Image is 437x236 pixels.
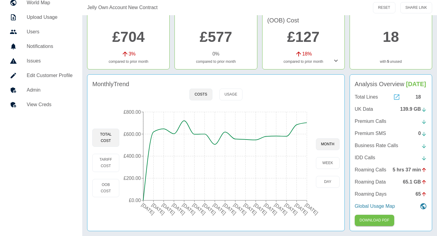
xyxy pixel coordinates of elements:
button: Tariff Cost [92,154,119,172]
h5: View Creds [27,101,73,108]
tspan: [DATE] [191,202,206,216]
tspan: £0.00 [129,198,141,203]
tspan: [DATE] [284,202,299,216]
p: Total Lines [355,93,378,101]
h5: Admin [27,86,73,94]
a: UK Data139.9 GB [355,106,427,113]
a: Admin [5,83,77,97]
a: Global Usage Map [355,203,427,210]
a: Jelly Own Account New Contract [87,4,158,11]
tspan: [DATE] [253,202,268,216]
p: compared to prior month [180,59,252,64]
p: IDD Calls [355,154,375,161]
div: 5 hrs 37 min [393,166,427,174]
button: OOB Cost [92,179,119,197]
button: Total Cost [92,129,119,147]
tspan: [DATE] [263,202,278,216]
button: month [316,138,340,150]
a: 18 [383,29,399,45]
a: £704 [112,29,145,45]
h4: Total Cost [92,7,164,25]
p: Business Rate Calls [355,142,398,149]
a: View Creds [5,97,77,112]
tspan: [DATE] [181,202,196,216]
a: £577 [200,29,232,45]
button: week [316,157,340,169]
a: Roaming Calls5 hrs 37 min [355,166,427,174]
h5: Upload Usage [27,14,73,21]
h4: Analysis Overview [355,79,427,89]
tspan: [DATE] [151,202,166,216]
tspan: [DATE] [141,202,155,216]
h4: Monthly Trend [92,79,129,89]
tspan: £200.00 [124,176,141,181]
tspan: £400.00 [124,153,141,159]
tspan: [DATE] [243,202,258,216]
button: RESET [373,2,395,13]
h5: Notifications [27,43,73,50]
div: 65 [415,190,427,198]
a: Users [5,25,77,39]
button: Usage [219,89,242,100]
p: Global Usage Map [355,203,395,210]
p: Roaming Calls [355,166,386,174]
p: Premium SMS [355,130,386,137]
tspan: £800.00 [124,110,141,115]
p: Premium Calls [355,118,386,125]
tspan: [DATE] [294,202,309,216]
tspan: [DATE] [222,202,237,216]
button: SHARE LINK [400,2,432,13]
tspan: [DATE] [161,202,176,216]
a: Business Rate Calls [355,142,427,149]
h5: Users [27,28,73,35]
p: with unused [355,59,427,64]
tspan: [DATE] [212,202,227,216]
p: 3 % [129,50,136,58]
tspan: [DATE] [232,202,247,216]
a: 5 [387,59,389,64]
a: Total Lines18 [355,93,427,101]
p: 18 % [302,50,312,58]
a: Issues [5,54,77,68]
button: day [316,176,340,188]
tspan: [DATE] [304,202,319,216]
h4: Out of Bundle (OOB) Cost [267,7,340,25]
tspan: [DATE] [273,202,288,216]
tspan: [DATE] [202,202,217,216]
tspan: [DATE] [171,202,186,216]
a: £127 [287,29,320,45]
h4: Fixed Tariff Cost [180,7,252,25]
p: UK Data [355,106,373,113]
a: IDD Calls [355,154,427,161]
span: [DATE] [406,81,426,87]
p: Roaming Days [355,190,387,198]
a: Notifications [5,39,77,54]
div: 65.1 GB [403,178,427,186]
div: 139.9 GB [400,106,427,113]
a: Premium SMS0 [355,130,427,137]
div: 0 [418,130,427,137]
h5: Issues [27,57,73,65]
a: Edit Customer Profile [5,68,77,83]
tspan: £600.00 [124,132,141,137]
p: compared to prior month [92,59,164,64]
h5: Edit Customer Profile [27,72,73,79]
a: Upload Usage [5,10,77,25]
a: Roaming Days65 [355,190,427,198]
p: 0 % [212,50,219,58]
h4: Current Total Lines [355,7,427,25]
div: 18 [415,93,427,101]
a: Premium Calls [355,118,427,125]
p: Roaming Data [355,178,386,186]
button: Costs [189,89,212,100]
a: Roaming Data65.1 GB [355,178,427,186]
button: Click here to download the most recent invoice. If the current month’s invoice is unavailable, th... [355,215,394,226]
